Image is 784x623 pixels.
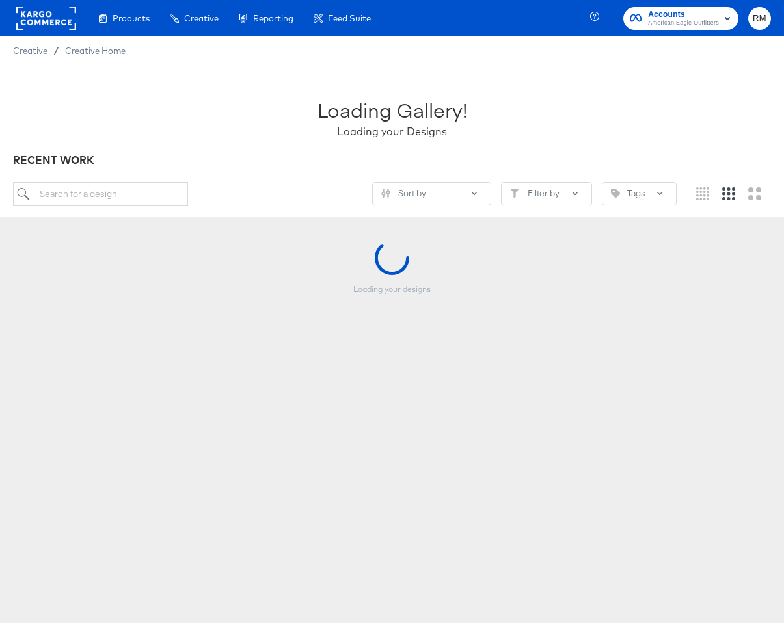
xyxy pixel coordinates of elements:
[648,8,719,21] span: Accounts
[372,182,491,205] button: SlidersSort by
[602,182,677,205] button: TagTags
[696,187,709,200] svg: Small grid
[47,46,65,56] span: /
[13,182,188,206] input: Search for a design
[328,13,371,23] span: Feed Suite
[113,13,150,23] span: Products
[648,18,719,29] span: American Eagle Outfitters
[381,189,390,198] svg: Sliders
[623,7,738,30] button: AccountsAmerican Eagle Outfitters
[184,13,219,23] span: Creative
[318,96,467,124] div: Loading Gallery!
[327,284,457,371] div: Loading your designs
[501,182,592,205] button: FilterFilter by
[753,11,766,26] span: RM
[611,189,620,198] svg: Tag
[65,46,126,56] a: Creative Home
[253,13,293,23] span: Reporting
[748,187,761,200] svg: Large grid
[13,46,47,56] span: Creative
[722,187,735,200] svg: Medium grid
[748,7,771,30] button: RM
[337,124,447,139] div: Loading your Designs
[13,153,771,168] div: RECENT WORK
[510,189,519,198] svg: Filter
